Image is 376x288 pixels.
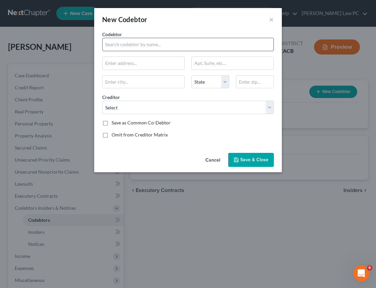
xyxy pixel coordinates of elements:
button: Cancel [200,154,226,167]
span: Codebtor [118,15,147,23]
label: Omit from Creditor Matrix [112,131,168,138]
span: Codebtor [102,31,122,37]
input: Search codebtor by name... [102,38,274,51]
span: Creditor [102,94,120,100]
button: Save & Close [228,153,274,167]
span: New [102,15,117,23]
iframe: Intercom live chat [353,265,369,281]
input: Enter zip... [236,75,274,89]
span: Save & Close [240,157,268,163]
input: Apt, Suite, etc... [192,57,273,70]
input: Enter address... [103,57,184,70]
button: × [269,15,274,23]
input: Enter city... [103,76,184,88]
label: Save as Common Co-Debtor [112,119,171,126]
span: 6 [367,265,372,271]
